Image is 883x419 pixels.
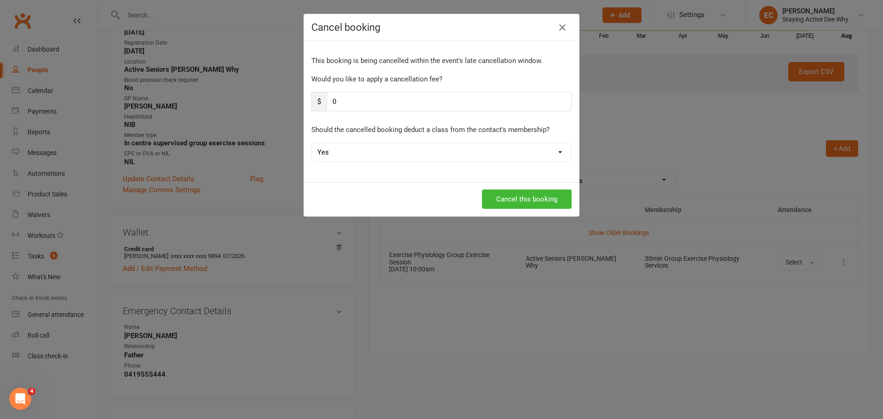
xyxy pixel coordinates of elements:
p: This booking is being cancelled within the event's late cancellation window. [311,55,572,66]
iframe: Intercom live chat [9,388,31,410]
p: Would you like to apply a cancellation fee? [311,74,572,85]
p: Should the cancelled booking deduct a class from the contact's membership? [311,124,572,135]
span: 4 [28,388,35,395]
h4: Cancel booking [311,22,572,33]
span: $ [311,92,327,111]
button: Close [555,20,570,35]
button: Cancel this booking [482,189,572,209]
